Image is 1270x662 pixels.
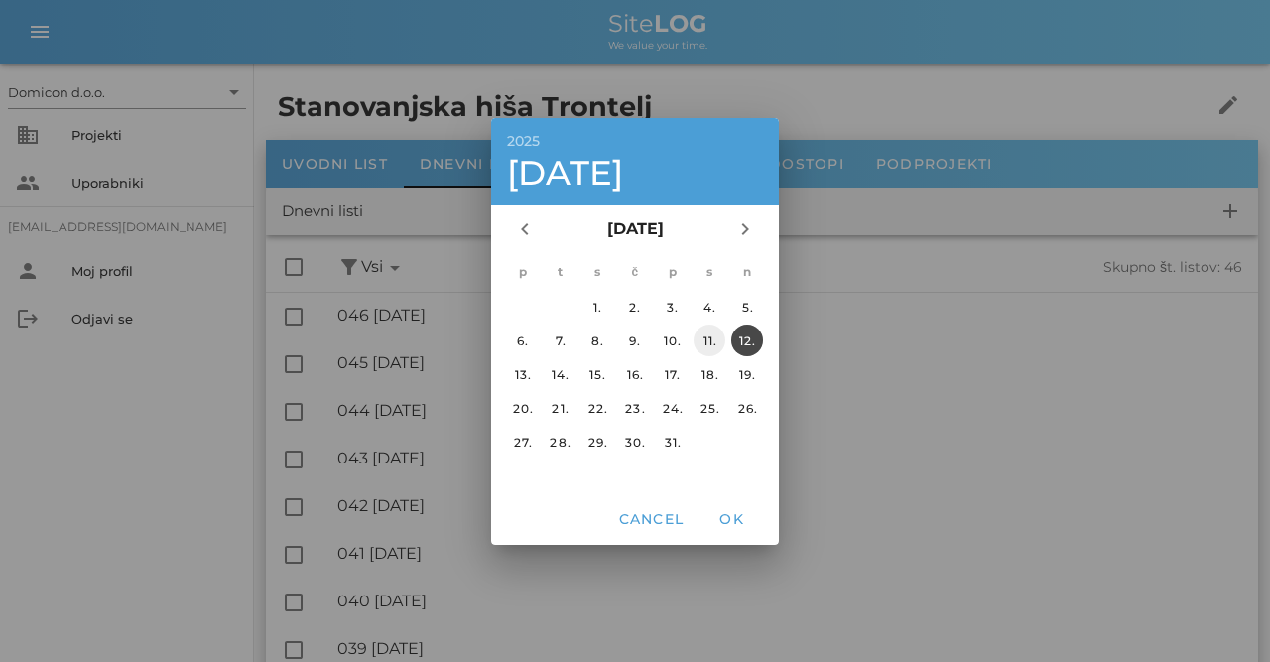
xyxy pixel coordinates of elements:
i: chevron_right [733,217,757,241]
th: s [693,255,728,289]
th: č [617,255,653,289]
button: 11. [694,325,725,356]
iframe: Chat Widget [986,448,1270,662]
div: 15. [581,366,613,381]
div: 21. [545,400,576,415]
div: 31. [657,434,689,449]
div: [DATE] [507,156,763,190]
div: 3. [657,299,689,314]
div: 2. [619,299,651,314]
button: 7. [545,325,576,356]
button: 1. [581,291,613,323]
button: [DATE] [599,209,672,249]
div: 7. [545,332,576,347]
div: 28. [545,434,576,449]
button: 6. [507,325,539,356]
div: 29. [581,434,613,449]
span: Cancel [617,510,684,528]
button: Cancel [609,501,692,537]
div: 16. [619,366,651,381]
div: 10. [657,332,689,347]
button: 26. [731,392,763,424]
div: 12. [731,332,763,347]
div: 13. [507,366,539,381]
button: Prejšnji mesec [507,211,543,247]
button: 10. [657,325,689,356]
div: Pripomoček za klepet [986,448,1270,662]
button: 5. [731,291,763,323]
button: 31. [657,426,689,458]
div: 2025 [507,134,763,148]
div: 14. [545,366,576,381]
div: 18. [694,366,725,381]
button: 17. [657,358,689,390]
div: 26. [731,400,763,415]
button: 16. [619,358,651,390]
button: 8. [581,325,613,356]
div: 23. [619,400,651,415]
button: 2. [619,291,651,323]
th: p [505,255,541,289]
div: 8. [581,332,613,347]
div: 5. [731,299,763,314]
th: t [543,255,578,289]
div: 9. [619,332,651,347]
div: 1. [581,299,613,314]
button: 25. [694,392,725,424]
th: p [655,255,691,289]
div: 22. [581,400,613,415]
th: s [579,255,615,289]
button: 13. [507,358,539,390]
button: 19. [731,358,763,390]
div: 20. [507,400,539,415]
div: 25. [694,400,725,415]
div: 6. [507,332,539,347]
div: 11. [694,332,725,347]
button: 24. [657,392,689,424]
div: 17. [657,366,689,381]
button: 14. [545,358,576,390]
button: 29. [581,426,613,458]
i: chevron_left [513,217,537,241]
button: 21. [545,392,576,424]
button: Naslednji mesec [727,211,763,247]
button: 27. [507,426,539,458]
span: OK [707,510,755,528]
th: n [729,255,765,289]
button: 15. [581,358,613,390]
div: 24. [657,400,689,415]
button: 28. [545,426,576,458]
button: 18. [694,358,725,390]
div: 30. [619,434,651,449]
button: 9. [619,325,651,356]
button: 30. [619,426,651,458]
button: 3. [657,291,689,323]
div: 19. [731,366,763,381]
button: 23. [619,392,651,424]
button: OK [699,501,763,537]
button: 12. [731,325,763,356]
div: 27. [507,434,539,449]
button: 20. [507,392,539,424]
button: 4. [694,291,725,323]
button: 22. [581,392,613,424]
div: 4. [694,299,725,314]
